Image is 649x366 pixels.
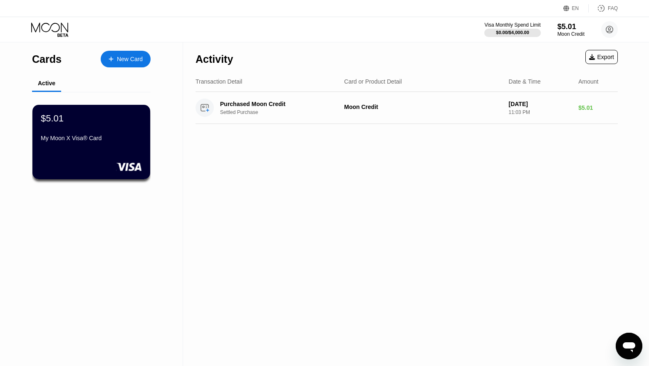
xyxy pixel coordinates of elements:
[557,31,585,37] div: Moon Credit
[509,101,572,107] div: [DATE]
[608,5,618,11] div: FAQ
[220,101,339,107] div: Purchased Moon Credit
[496,30,529,35] div: $0.00 / $4,000.00
[484,22,540,28] div: Visa Monthly Spend Limit
[484,22,540,37] div: Visa Monthly Spend Limit$0.00/$4,000.00
[578,78,598,85] div: Amount
[509,78,541,85] div: Date & Time
[589,4,618,12] div: FAQ
[196,53,233,65] div: Activity
[38,80,55,87] div: Active
[196,78,242,85] div: Transaction Detail
[589,54,614,60] div: Export
[41,135,142,141] div: My Moon X Visa® Card
[196,92,618,124] div: Purchased Moon CreditSettled PurchaseMoon Credit[DATE]11:03 PM$5.01
[572,5,579,11] div: EN
[509,109,572,115] div: 11:03 PM
[220,109,348,115] div: Settled Purchase
[117,56,143,63] div: New Card
[32,53,62,65] div: Cards
[344,104,502,110] div: Moon Credit
[344,78,402,85] div: Card or Product Detail
[578,104,618,111] div: $5.01
[32,105,150,179] div: $5.01My Moon X Visa® Card
[557,22,585,31] div: $5.01
[563,4,589,12] div: EN
[41,113,64,124] div: $5.01
[557,22,585,37] div: $5.01Moon Credit
[101,51,151,67] div: New Card
[616,333,642,359] iframe: Кнопка, открывающая окно обмена сообщениями; идет разговор
[585,50,618,64] div: Export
